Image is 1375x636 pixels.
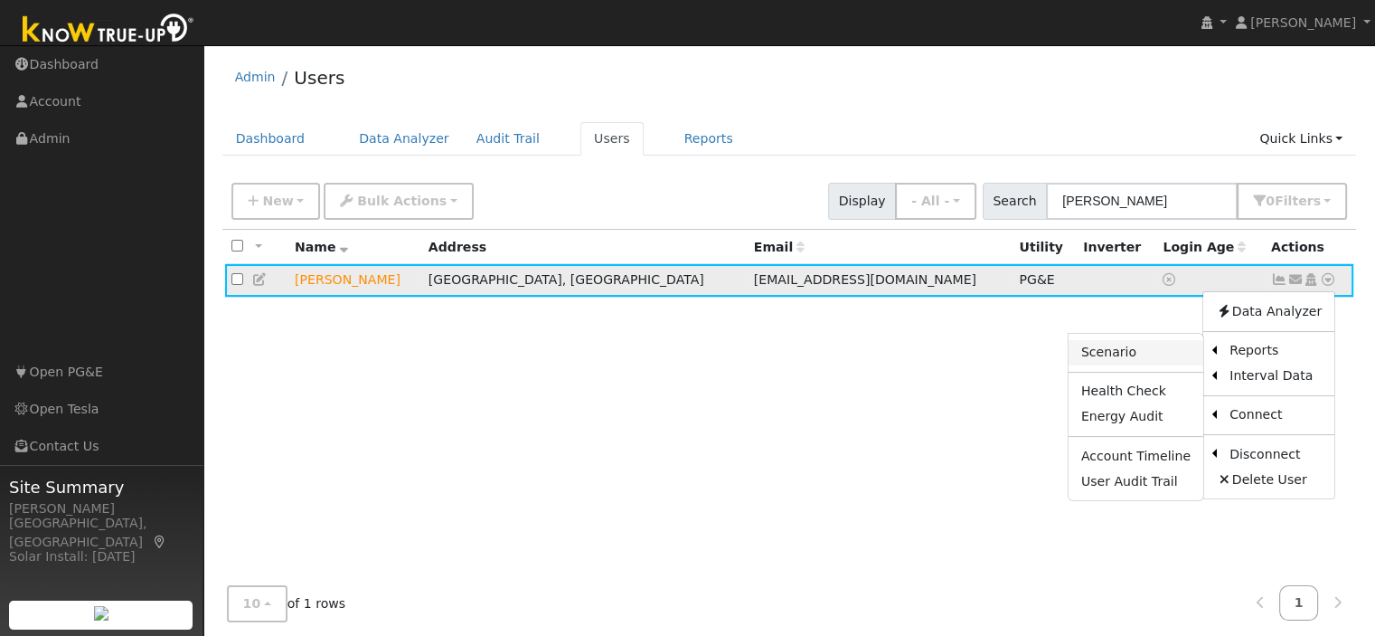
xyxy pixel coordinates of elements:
span: Bulk Actions [357,194,447,208]
a: Reports [671,122,747,156]
span: Name [295,240,348,254]
a: Dashboard [222,122,319,156]
td: [GEOGRAPHIC_DATA], [GEOGRAPHIC_DATA] [422,264,748,298]
div: Solar Install: [DATE] [9,547,193,566]
a: Data Analyzer [1203,299,1334,324]
span: Display [828,183,896,220]
a: Disconnect [1217,441,1334,467]
a: Connect [1217,403,1334,428]
a: No login access [1163,272,1179,287]
span: PG&E [1019,272,1054,287]
button: 0Filters [1237,183,1347,220]
a: Show Graph [1271,272,1287,287]
a: User Audit Trail [1069,469,1203,494]
button: Bulk Actions [324,183,473,220]
button: - All - [895,183,976,220]
span: Days since last login [1163,240,1246,254]
a: Interval Data [1217,364,1334,389]
button: New [231,183,321,220]
a: Audit Trail [463,122,553,156]
a: 1 [1279,585,1319,621]
img: Know True-Up [14,10,203,51]
a: Other actions [1320,271,1336,290]
span: [EMAIL_ADDRESS][DOMAIN_NAME] [754,272,976,287]
span: of 1 rows [227,585,346,622]
span: s [1313,194,1320,208]
div: [GEOGRAPHIC_DATA], [GEOGRAPHIC_DATA] [9,514,193,552]
a: Data Analyzer [345,122,463,156]
div: Address [429,238,741,257]
div: Utility [1019,238,1070,257]
span: [PERSON_NAME] [1250,15,1356,30]
span: New [262,194,293,208]
a: Reports [1217,338,1334,364]
a: bodegafc88@gmail.com [1287,271,1304,290]
a: Users [580,122,644,156]
a: Account Timeline Report [1069,443,1203,469]
span: Search [983,183,1047,220]
span: 10 [243,596,261,611]
div: [PERSON_NAME] [9,499,193,518]
div: Inverter [1083,238,1150,257]
span: Email [754,240,805,254]
a: Edit User [252,272,268,287]
a: Scenario Report [1069,340,1203,365]
input: Search [1046,183,1238,220]
a: Map [152,535,168,549]
td: Lead [288,264,422,298]
span: Filter [1275,194,1321,208]
a: Energy Audit Report [1069,404,1203,430]
img: retrieve [94,606,108,621]
a: Delete User [1203,467,1334,492]
div: Actions [1271,238,1347,257]
a: Login As [1303,272,1319,287]
a: Users [294,67,344,89]
button: 10 [227,585,287,622]
span: Site Summary [9,475,193,499]
a: Quick Links [1246,122,1356,156]
a: Admin [235,70,276,84]
a: Health Check Report [1069,379,1203,404]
